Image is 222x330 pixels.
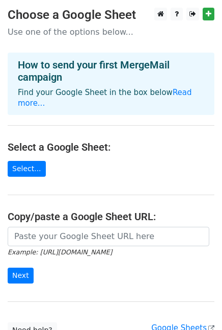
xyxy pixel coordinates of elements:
h4: Copy/paste a Google Sheet URL: [8,210,214,223]
p: Find your Google Sheet in the box below [18,87,204,109]
p: Use one of the options below... [8,27,214,37]
h3: Choose a Google Sheet [8,8,214,22]
h4: Select a Google Sheet: [8,141,214,153]
input: Next [8,268,34,284]
a: Select... [8,161,46,177]
h4: How to send your first MergeMail campaign [18,59,204,83]
a: Read more... [18,88,192,108]
input: Paste your Google Sheet URL here [8,227,209,246]
small: Example: [URL][DOMAIN_NAME] [8,248,112,256]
